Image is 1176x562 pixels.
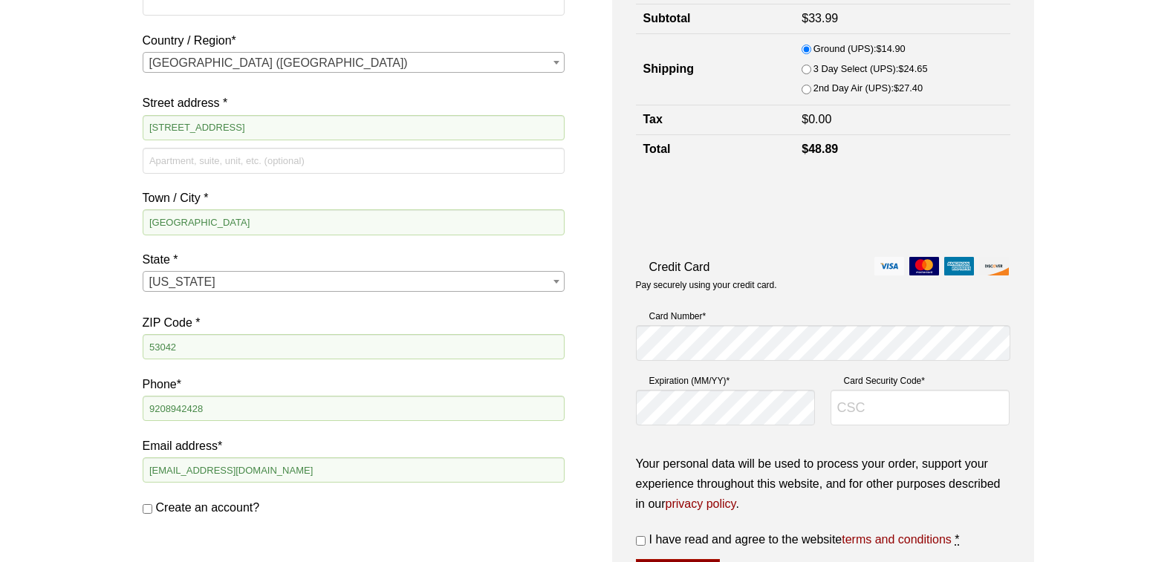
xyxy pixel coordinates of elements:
[143,504,152,514] input: Create an account?
[979,257,1009,275] img: discover
[944,257,974,275] img: amex
[802,113,831,125] bdi: 0.00
[636,303,1010,438] fieldset: Payment Info
[842,533,952,546] a: terms and conditions
[831,373,1010,388] label: Card Security Code
[649,533,952,546] span: I have read and agree to the website
[143,53,564,73] span: United States (US)
[636,536,646,546] input: I have read and agree to the websiteterms and conditions *
[156,501,260,514] span: Create an account?
[636,373,816,388] label: Expiration (MM/YY)
[802,143,808,155] span: $
[143,148,565,173] input: Apartment, suite, unit, etc. (optional)
[143,188,565,208] label: Town / City
[143,115,565,140] input: House number and street name
[802,113,808,125] span: $
[894,82,899,94] span: $
[143,52,565,73] span: Country / Region
[874,257,904,275] img: visa
[636,105,795,134] th: Tax
[636,134,795,163] th: Total
[143,93,565,113] label: Street address
[898,63,927,74] bdi: 24.65
[143,30,565,50] label: Country / Region
[143,313,565,333] label: ZIP Code
[143,249,565,269] label: State
[813,61,928,77] label: 3 Day Select (UPS):
[636,257,1010,277] label: Credit Card
[636,4,795,33] th: Subtotal
[143,374,565,394] label: Phone
[876,43,905,54] bdi: 14.90
[802,143,838,155] bdi: 48.89
[636,309,1010,324] label: Card Number
[636,33,795,105] th: Shipping
[894,82,923,94] bdi: 27.40
[143,436,565,456] label: Email address
[955,533,959,546] abbr: required
[636,454,1010,514] p: Your personal data will be used to process your order, support your experience throughout this we...
[143,272,564,293] span: Wisconsin
[636,179,862,237] iframe: reCAPTCHA
[802,12,808,24] span: $
[909,257,939,275] img: mastercard
[636,279,1010,292] p: Pay securely using your credit card.
[813,41,906,57] label: Ground (UPS):
[666,497,736,510] a: privacy policy
[143,271,565,292] span: State
[813,80,923,97] label: 2nd Day Air (UPS):
[802,12,838,24] bdi: 33.99
[898,63,903,74] span: $
[876,43,881,54] span: $
[831,390,1010,425] input: CSC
